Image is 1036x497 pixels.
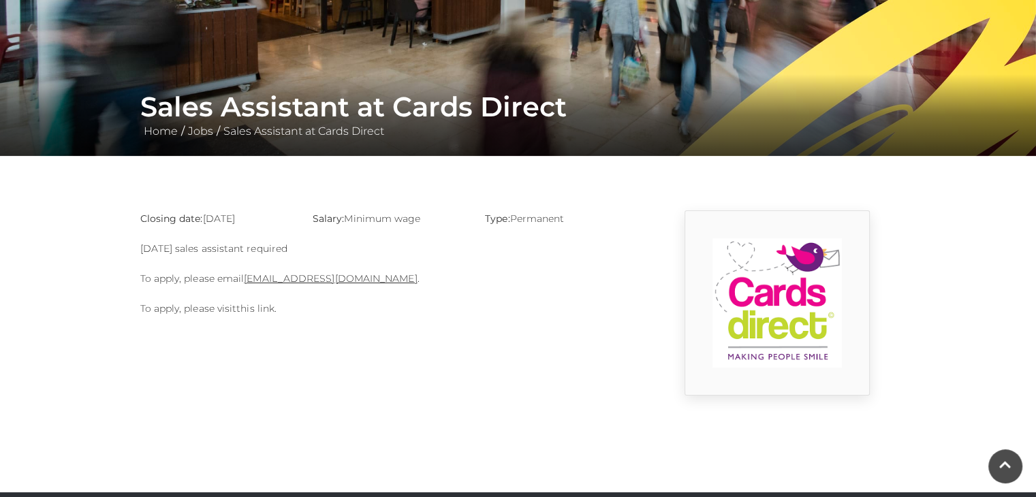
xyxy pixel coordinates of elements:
[130,91,907,140] div: / /
[140,300,638,317] p: To apply, please visit .
[244,272,417,285] a: [EMAIL_ADDRESS][DOMAIN_NAME]
[313,210,465,227] p: Minimum wage
[712,238,842,368] img: 9_1554819914_l1cI.png
[220,125,388,138] a: Sales Assistant at Cards Direct
[185,125,217,138] a: Jobs
[140,125,181,138] a: Home
[140,91,896,123] h1: Sales Assistant at Cards Direct
[140,210,292,227] p: [DATE]
[485,212,509,225] strong: Type:
[313,212,345,225] strong: Salary:
[485,210,637,227] p: Permanent
[140,270,638,287] p: To apply, please email .
[140,212,203,225] strong: Closing date:
[140,240,638,257] p: [DATE] sales assistant required
[236,302,274,315] a: this link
